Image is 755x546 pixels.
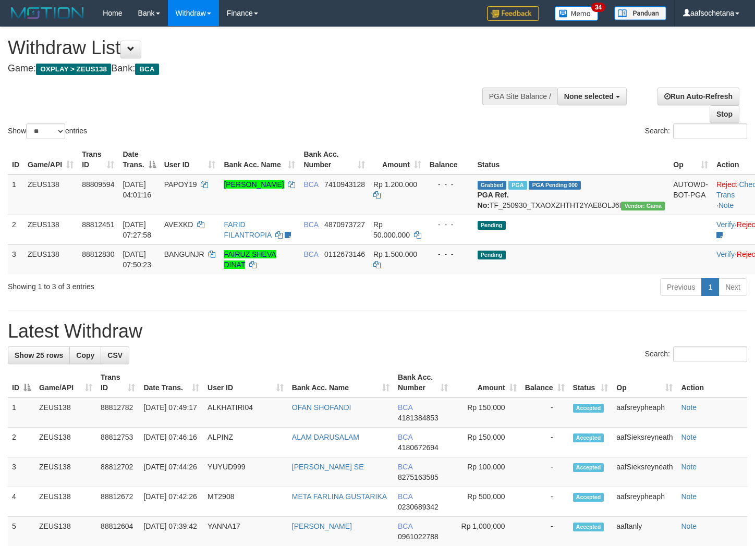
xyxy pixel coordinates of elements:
[8,145,23,175] th: ID
[573,463,604,472] span: Accepted
[224,220,271,239] a: FARID FILANTROPIA
[430,179,469,190] div: - - -
[398,473,439,481] span: Copy 8275163585 to clipboard
[521,398,569,428] td: -
[425,145,473,175] th: Balance
[203,368,288,398] th: User ID: activate to sort column ascending
[139,368,203,398] th: Date Trans.: activate to sort column ascending
[76,351,94,359] span: Copy
[398,492,412,501] span: BCA
[478,221,506,230] span: Pending
[164,220,193,229] span: AVEXKD
[373,180,417,189] span: Rp 1.200.000
[135,64,159,75] span: BCA
[398,433,412,441] span: BCA
[521,368,569,398] th: Balance: activate to sort column ascending
[8,346,70,364] a: Show 25 rows
[324,220,365,229] span: Copy 4870973727 to clipboard
[35,457,96,487] td: ZEUS138
[203,398,288,428] td: ALKHATIRI04
[139,428,203,457] td: [DATE] 07:46:16
[669,175,712,215] td: AUTOWD-BOT-PGA
[660,278,702,296] a: Previous
[394,368,452,398] th: Bank Acc. Number: activate to sort column ascending
[8,428,35,457] td: 2
[557,88,627,105] button: None selected
[612,428,677,457] td: aafSieksreyneath
[521,428,569,457] td: -
[26,123,65,139] select: Showentries
[8,123,87,139] label: Show entries
[612,457,677,487] td: aafSieksreyneath
[621,202,665,210] span: Vendor URL: https://trx31.1velocity.biz
[612,398,677,428] td: aafsreypheaph
[573,433,604,442] span: Accepted
[430,249,469,259] div: - - -
[473,175,669,215] td: TF_250930_TXAOXZHTHT2YAE8OLJ6I
[719,278,747,296] a: Next
[681,522,697,530] a: Note
[35,428,96,457] td: ZEUS138
[292,492,387,501] a: META FARLINA GUSTARIKA
[96,457,139,487] td: 88812702
[452,428,520,457] td: Rp 150,000
[612,487,677,517] td: aafsreypheaph
[224,250,276,269] a: FAIRUZ SHEVA DINAT
[303,250,318,258] span: BCA
[482,88,557,105] div: PGA Site Balance /
[716,250,735,258] a: Verify
[8,398,35,428] td: 1
[398,414,439,422] span: Copy 4181384853 to clipboard
[564,92,614,101] span: None selected
[123,180,151,199] span: [DATE] 04:01:16
[478,181,507,190] span: Grabbed
[8,38,493,58] h1: Withdraw List
[452,398,520,428] td: Rp 150,000
[478,251,506,259] span: Pending
[324,180,365,189] span: Copy 7410943128 to clipboard
[8,64,493,74] h4: Game: Bank:
[96,398,139,428] td: 88812782
[69,346,101,364] a: Copy
[8,457,35,487] td: 3
[123,220,151,239] span: [DATE] 07:27:58
[508,181,527,190] span: Marked by aaftanly
[452,487,520,517] td: Rp 500,000
[669,145,712,175] th: Op: activate to sort column ascending
[452,368,520,398] th: Amount: activate to sort column ascending
[203,487,288,517] td: MT2908
[398,463,412,471] span: BCA
[78,145,118,175] th: Trans ID: activate to sort column ascending
[716,220,735,229] a: Verify
[23,175,78,215] td: ZEUS138
[673,123,747,139] input: Search:
[521,487,569,517] td: -
[23,215,78,244] td: ZEUS138
[139,398,203,428] td: [DATE] 07:49:17
[398,532,439,541] span: Copy 0961022788 to clipboard
[398,503,439,511] span: Copy 0230689342 to clipboard
[139,487,203,517] td: [DATE] 07:42:26
[681,403,697,412] a: Note
[96,368,139,398] th: Trans ID: activate to sort column ascending
[612,368,677,398] th: Op: activate to sort column ascending
[101,346,129,364] a: CSV
[478,191,509,209] b: PGA Ref. No:
[35,398,96,428] td: ZEUS138
[677,368,747,398] th: Action
[303,180,318,189] span: BCA
[681,433,697,441] a: Note
[8,368,35,398] th: ID: activate to sort column descending
[118,145,160,175] th: Date Trans.: activate to sort column descending
[373,250,417,258] span: Rp 1.500.000
[8,244,23,274] td: 3
[657,88,739,105] a: Run Auto-Refresh
[369,145,425,175] th: Amount: activate to sort column ascending
[292,522,352,530] a: [PERSON_NAME]
[107,351,123,359] span: CSV
[123,250,151,269] span: [DATE] 07:50:23
[292,463,364,471] a: [PERSON_NAME] SE
[529,181,581,190] span: PGA Pending
[8,5,87,21] img: MOTION_logo.png
[23,244,78,274] td: ZEUS138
